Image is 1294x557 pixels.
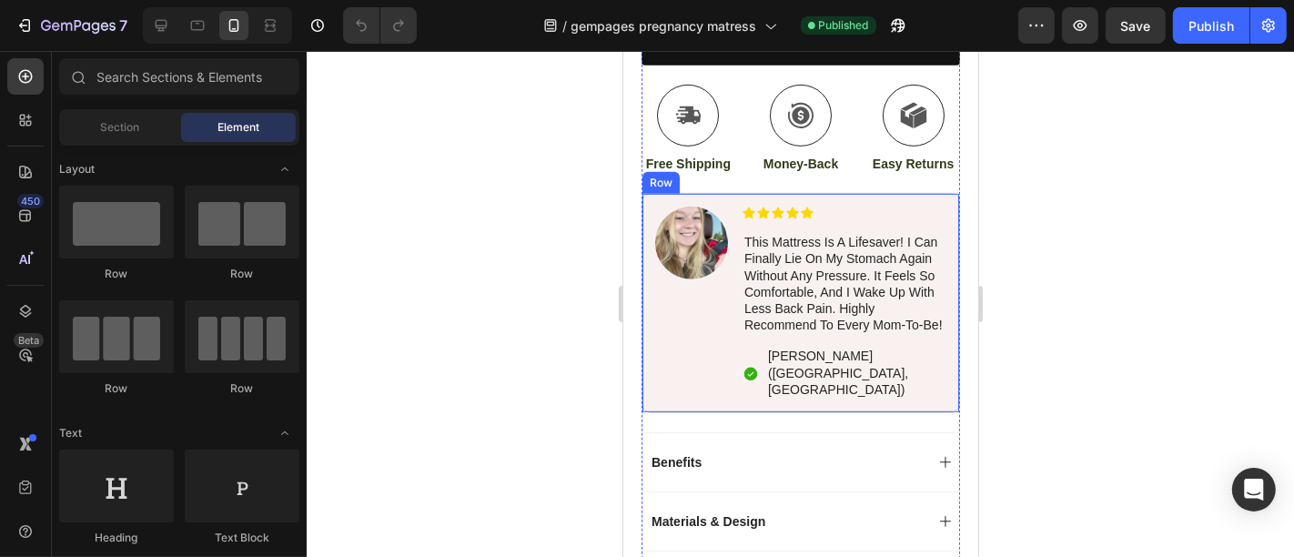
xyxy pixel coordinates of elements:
span: gempages pregnancy matress [571,16,757,35]
p: 7 [119,15,127,36]
div: Row [59,266,174,282]
div: Row [59,380,174,397]
input: Search Sections & Elements [59,58,299,95]
div: Publish [1188,16,1234,35]
div: Open Intercom Messenger [1232,468,1276,511]
div: Row [185,380,299,397]
iframe: Design area [623,51,978,557]
button: 7 [7,7,136,44]
div: Heading [59,530,174,546]
span: Toggle open [270,155,299,184]
span: Published [819,17,869,34]
div: Text Block [185,530,299,546]
span: Layout [59,161,95,177]
div: Undo/Redo [343,7,417,44]
span: Element [217,119,259,136]
button: Save [1106,7,1166,44]
div: Row [185,266,299,282]
span: Section [101,119,140,136]
span: Save [1121,18,1151,34]
span: Text [59,425,82,441]
div: 450 [17,194,44,208]
div: Beta [14,333,44,348]
span: Toggle open [270,419,299,448]
span: / [563,16,568,35]
button: Publish [1173,7,1249,44]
